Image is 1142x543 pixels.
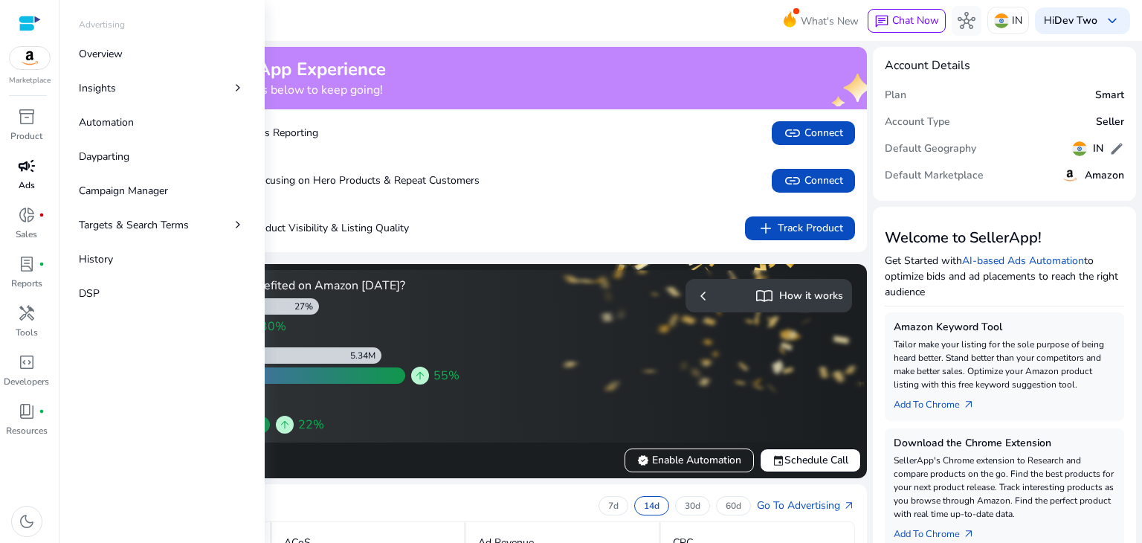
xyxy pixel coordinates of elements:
[298,416,324,434] span: 22%
[1109,141,1124,156] span: edit
[894,321,1115,334] h5: Amazon Keyword Tool
[18,157,36,175] span: campaign
[801,8,859,34] span: What's New
[868,9,946,33] button: chatChat Now
[784,124,801,142] span: link
[16,326,38,339] p: Tools
[260,318,286,335] span: 30%
[1103,12,1121,30] span: keyboard_arrow_down
[79,80,116,96] p: Insights
[963,399,975,411] span: arrow_outward
[892,13,939,28] span: Chat Now
[79,251,113,267] p: History
[79,217,189,233] p: Targets & Search Terms
[894,437,1115,450] h5: Download the Chrome Extension
[745,216,855,240] button: addTrack Product
[962,254,1084,268] a: AI-based Ads Automation
[350,350,381,362] div: 5.34M
[79,183,168,199] p: Campaign Manager
[294,301,319,312] div: 27%
[414,370,426,382] span: arrow_upward
[18,353,36,371] span: code_blocks
[760,449,861,472] button: eventSchedule Call
[694,287,712,305] span: chevron_left
[6,424,48,437] p: Resources
[894,521,987,542] a: Add To Chrome
[637,454,649,466] span: verified
[79,286,100,301] p: DSP
[19,179,35,192] p: Ads
[772,454,784,466] span: event
[757,219,775,237] span: add
[885,253,1124,300] p: Get Started with to optimize bids and ad placements to reach the right audience
[784,124,843,142] span: Connect
[637,452,741,468] span: Enable Automation
[772,452,848,468] span: Schedule Call
[894,391,987,412] a: Add To Chrome
[79,115,134,130] p: Automation
[755,287,773,305] span: import_contacts
[685,500,700,512] p: 30d
[104,173,480,188] p: Boost Sales by Focusing on Hero Products & Repeat Customers
[80,279,460,293] h4: How Smart Automation users benefited on Amazon [DATE]?
[9,75,51,86] p: Marketplace
[1095,89,1124,102] h5: Smart
[18,304,36,322] span: handyman
[608,500,619,512] p: 7d
[757,219,843,237] span: Track Product
[1093,143,1103,155] h5: IN
[1085,170,1124,182] h5: Amazon
[772,169,855,193] button: linkConnect
[885,89,906,102] h5: Plan
[994,13,1009,28] img: in.svg
[18,108,36,126] span: inventory_2
[625,449,754,472] button: verifiedEnable Automation
[18,402,36,420] span: book_4
[1012,7,1022,33] p: IN
[4,375,49,388] p: Developers
[230,80,245,95] span: chevron_right
[39,212,45,218] span: fiber_manual_record
[757,498,855,513] a: Go To Advertisingarrow_outward
[79,149,129,164] p: Dayparting
[784,172,801,190] span: link
[885,170,984,182] h5: Default Marketplace
[1072,141,1087,156] img: in.svg
[10,129,42,143] p: Product
[1061,167,1079,184] img: amazon.svg
[644,500,659,512] p: 14d
[79,18,125,31] p: Advertising
[18,206,36,224] span: donut_small
[726,500,741,512] p: 60d
[885,59,970,73] h4: Account Details
[433,367,459,385] span: 55%
[10,47,50,69] img: amazon.svg
[885,116,950,129] h5: Account Type
[39,408,45,414] span: fiber_manual_record
[18,513,36,530] span: dark_mode
[874,14,889,29] span: chat
[79,46,123,62] p: Overview
[39,261,45,267] span: fiber_manual_record
[279,419,291,431] span: arrow_upward
[230,217,245,232] span: chevron_right
[1054,13,1097,28] b: Dev Two
[1044,16,1097,26] p: Hi
[772,121,855,145] button: linkConnect
[843,500,855,512] span: arrow_outward
[1096,116,1124,129] h5: Seller
[11,277,42,290] p: Reports
[16,228,37,241] p: Sales
[784,172,843,190] span: Connect
[885,143,976,155] h5: Default Geography
[952,6,981,36] button: hub
[963,528,975,540] span: arrow_outward
[958,12,975,30] span: hub
[18,255,36,273] span: lab_profile
[894,454,1115,521] p: SellerApp's Chrome extension to Research and compare products on the go. Find the best products f...
[885,229,1124,247] h3: Welcome to SellerApp!
[894,338,1115,391] p: Tailor make your listing for the sole purpose of being heard better. Stand better than your compe...
[779,290,843,303] h5: How it works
